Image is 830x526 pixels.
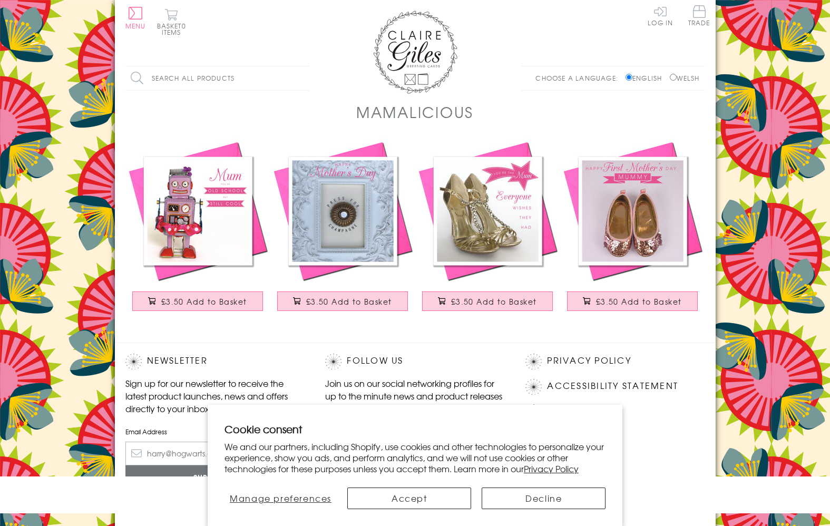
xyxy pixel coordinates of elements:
a: Privacy Policy [547,354,631,368]
label: English [626,73,667,83]
a: Mother's Day Card, Glitter Shoes, First Mother's Day £3.50 Add to Basket [560,139,705,322]
input: Welsh [670,74,677,81]
input: Search all products [125,66,310,90]
button: £3.50 Add to Basket [567,291,698,311]
button: £3.50 Add to Basket [132,291,263,311]
a: Mother's Day Card, Shoes, Mum everyone wishes they had £3.50 Add to Basket [415,139,560,322]
span: Menu [125,21,146,31]
span: £3.50 Add to Basket [306,296,392,307]
img: Mother's Day Card, Call for Love, Press for Champagne [270,139,415,284]
a: Privacy Policy [524,462,579,475]
span: £3.50 Add to Basket [161,296,247,307]
button: Basket0 items [157,8,186,35]
span: 0 items [162,21,186,37]
p: Sign up for our newsletter to receive the latest product launches, news and offers directly to yo... [125,377,305,415]
span: £3.50 Add to Basket [451,296,537,307]
button: £3.50 Add to Basket [277,291,408,311]
h2: Follow Us [325,354,504,369]
button: Accept [347,488,471,509]
a: Log In [648,5,673,26]
img: Mother's Day Card, Cute Robot, Old School, Still Cool [125,139,270,284]
span: Trade [688,5,710,26]
input: Subscribe [125,465,305,489]
img: Mother's Day Card, Shoes, Mum everyone wishes they had [415,139,560,284]
p: We and our partners, including Shopify, use cookies and other technologies to personalize your ex... [224,441,606,474]
span: £3.50 Add to Basket [596,296,682,307]
button: Menu [125,7,146,29]
label: Welsh [670,73,700,83]
button: £3.50 Add to Basket [422,291,553,311]
p: Choose a language: [535,73,623,83]
a: Mother's Day Card, Call for Love, Press for Champagne £3.50 Add to Basket [270,139,415,322]
span: Manage preferences [230,492,331,504]
input: harry@hogwarts.edu [125,442,305,465]
p: Join us on our social networking profiles for up to the minute news and product releases the mome... [325,377,504,415]
input: Search [299,66,310,90]
a: Trade [688,5,710,28]
button: Manage preferences [224,488,337,509]
h1: Mamalicious [356,101,474,123]
h2: Cookie consent [224,422,606,436]
img: Mother's Day Card, Glitter Shoes, First Mother's Day [560,139,705,284]
input: English [626,74,632,81]
img: Claire Giles Greetings Cards [373,11,457,94]
button: Decline [482,488,606,509]
h2: Newsletter [125,354,305,369]
a: Accessibility Statement [547,379,678,393]
label: Email Address [125,427,305,436]
a: Mother's Day Card, Cute Robot, Old School, Still Cool £3.50 Add to Basket [125,139,270,322]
